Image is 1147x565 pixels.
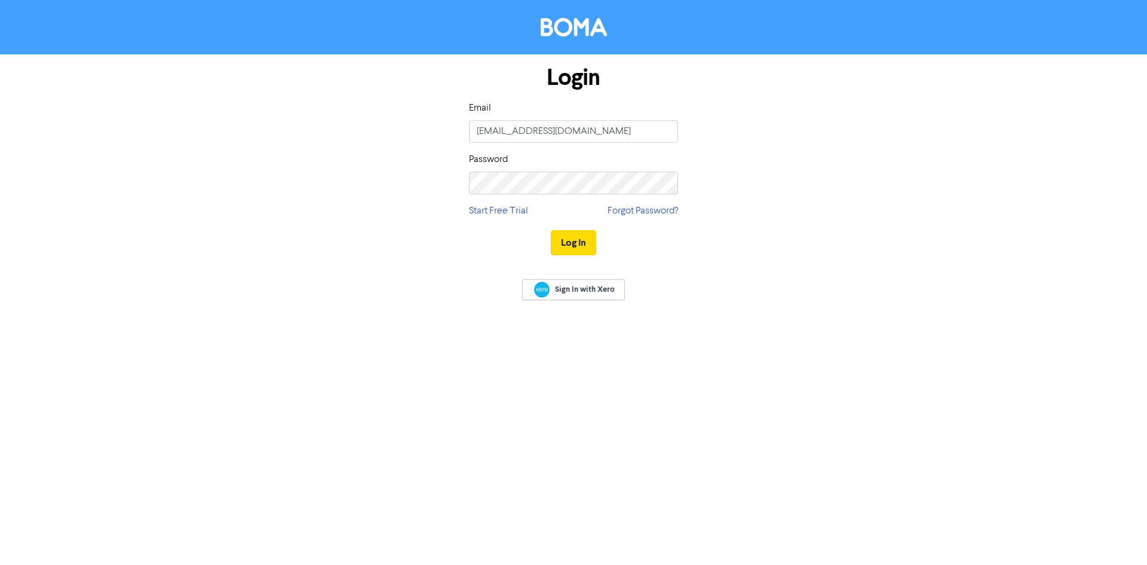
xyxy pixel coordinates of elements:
[522,279,625,300] a: Sign In with Xero
[608,204,678,218] a: Forgot Password?
[469,64,678,91] h1: Login
[541,18,607,36] img: BOMA Logo
[555,284,615,295] span: Sign In with Xero
[469,204,528,218] a: Start Free Trial
[469,101,491,115] label: Email
[534,282,550,298] img: Xero logo
[469,152,508,167] label: Password
[551,230,596,255] button: Log In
